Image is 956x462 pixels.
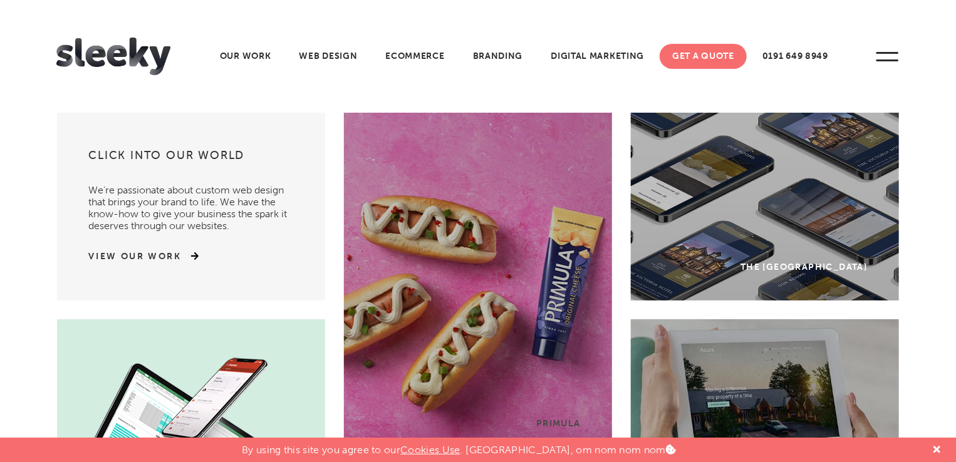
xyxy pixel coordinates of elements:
[750,44,841,69] a: 0191 649 8949
[536,418,581,429] div: Primula
[88,148,294,172] h3: Click into our world
[56,38,170,75] img: Sleeky Web Design Newcastle
[88,250,182,263] a: View Our Work
[182,252,199,260] img: arrow
[460,44,536,69] a: Branding
[373,44,457,69] a: Ecommerce
[88,172,294,232] p: We’re passionate about custom web design that brings your brand to life. We have the know-how to ...
[344,113,612,457] a: Primula
[207,44,284,69] a: Our Work
[631,113,899,300] a: The [GEOGRAPHIC_DATA]
[242,438,676,456] p: By using this site you agree to our . [GEOGRAPHIC_DATA], om nom nom nom
[400,444,460,456] a: Cookies Use
[286,44,370,69] a: Web Design
[740,262,867,272] div: The [GEOGRAPHIC_DATA]
[660,44,747,69] a: Get A Quote
[538,44,657,69] a: Digital Marketing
